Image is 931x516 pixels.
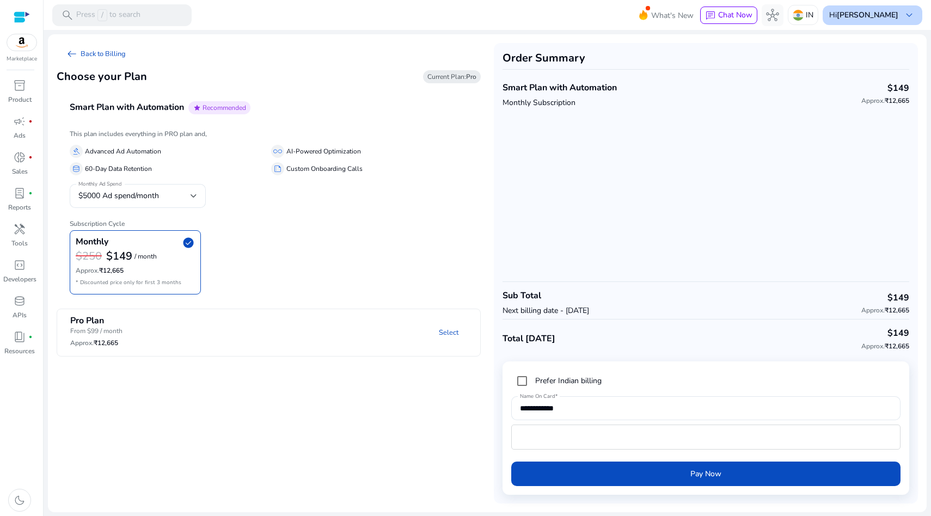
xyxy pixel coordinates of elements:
[718,10,752,20] span: Chat Now
[861,342,909,350] h6: ₹12,665
[193,103,201,112] span: star
[70,326,122,336] p: From $99 / month
[11,238,28,248] p: Tools
[76,267,195,274] h6: ₹12,665
[286,163,363,175] p: Custom Onboarding Calls
[70,130,468,138] h6: This plan includes everything in PRO plan and,
[28,155,33,159] span: fiber_manual_record
[700,7,757,24] button: chatChat Now
[8,202,31,212] p: Reports
[57,70,147,83] h3: Choose your Plan
[503,305,589,316] p: Next billing date - [DATE]
[65,47,78,60] span: arrow_left_alt
[28,191,33,195] span: fiber_manual_record
[887,83,909,94] h4: $149
[14,131,26,140] p: Ads
[13,310,27,320] p: APIs
[503,291,589,301] h4: Sub Total
[13,151,26,164] span: donut_small
[887,328,909,339] h4: $149
[705,10,716,21] span: chat
[806,5,813,24] p: IN
[511,462,901,486] button: Pay Now
[203,103,246,112] span: Recommended
[503,334,555,344] h4: Total [DATE]
[651,6,694,25] span: What's New
[72,147,81,156] span: gavel
[78,180,121,188] mat-label: Monthly Ad Spend
[97,9,107,21] span: /
[28,119,33,124] span: fiber_manual_record
[28,335,33,339] span: fiber_manual_record
[85,163,152,175] p: 60-Day Data Retention
[520,392,555,400] mat-label: Name On Card
[70,316,122,326] h4: Pro Plan
[61,9,74,22] span: search
[13,494,26,507] span: dark_mode
[70,339,94,347] span: Approx.
[13,223,26,236] span: handyman
[12,167,28,176] p: Sales
[57,127,481,303] div: Smart Plan with AutomationstarRecommended
[837,10,898,20] b: [PERSON_NAME]
[8,95,32,105] p: Product
[70,102,184,113] h4: Smart Plan with Automation
[690,468,721,480] span: Pay Now
[861,306,909,314] h6: ₹12,665
[861,97,909,105] h6: ₹12,665
[13,294,26,308] span: database
[762,4,783,26] button: hub
[286,146,361,157] p: AI-Powered Optimization
[13,115,26,128] span: campaign
[13,79,26,92] span: inventory_2
[903,9,916,22] span: keyboard_arrow_down
[4,346,35,356] p: Resources
[134,253,157,260] p: / month
[503,97,617,108] p: Monthly Subscription
[430,323,467,342] a: Select
[861,96,885,105] span: Approx.
[70,211,468,228] h6: Subscription Cycle
[517,426,895,448] iframe: Secure card payment input frame
[861,306,885,315] span: Approx.
[427,72,476,81] span: Current Plan:
[7,55,37,63] p: Marketplace
[861,342,885,351] span: Approx.
[503,52,909,65] h3: Order Summary
[76,277,195,288] p: * Discounted price only for first 3 months
[503,83,617,93] h4: Smart Plan with Automation
[793,10,804,21] img: in.svg
[78,191,159,201] span: $5000 Ad spend/month
[766,9,779,22] span: hub
[76,9,140,21] p: Press to search
[57,309,506,356] mat-expansion-panel-header: Pro PlanFrom $99 / monthApprox.₹12,665Select
[3,274,36,284] p: Developers
[85,146,161,157] p: Advanced Ad Automation
[106,249,132,263] b: $149
[13,187,26,200] span: lab_profile
[533,375,602,386] label: Prefer Indian billing
[13,330,26,343] span: book_4
[76,237,108,247] h4: Monthly
[273,164,282,173] span: summarize
[829,11,898,19] p: Hi
[466,72,476,81] b: Pro
[57,43,134,65] a: arrow_left_altBack to Billing
[76,266,99,275] span: Approx.
[182,236,195,249] span: check_circle
[273,147,282,156] span: all_inclusive
[13,259,26,272] span: code_blocks
[72,164,81,173] span: database
[70,339,122,347] h6: ₹12,665
[887,293,909,303] h4: $149
[57,89,507,127] mat-expansion-panel-header: Smart Plan with AutomationstarRecommended
[7,34,36,51] img: amazon.svg
[76,250,102,263] h3: $250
